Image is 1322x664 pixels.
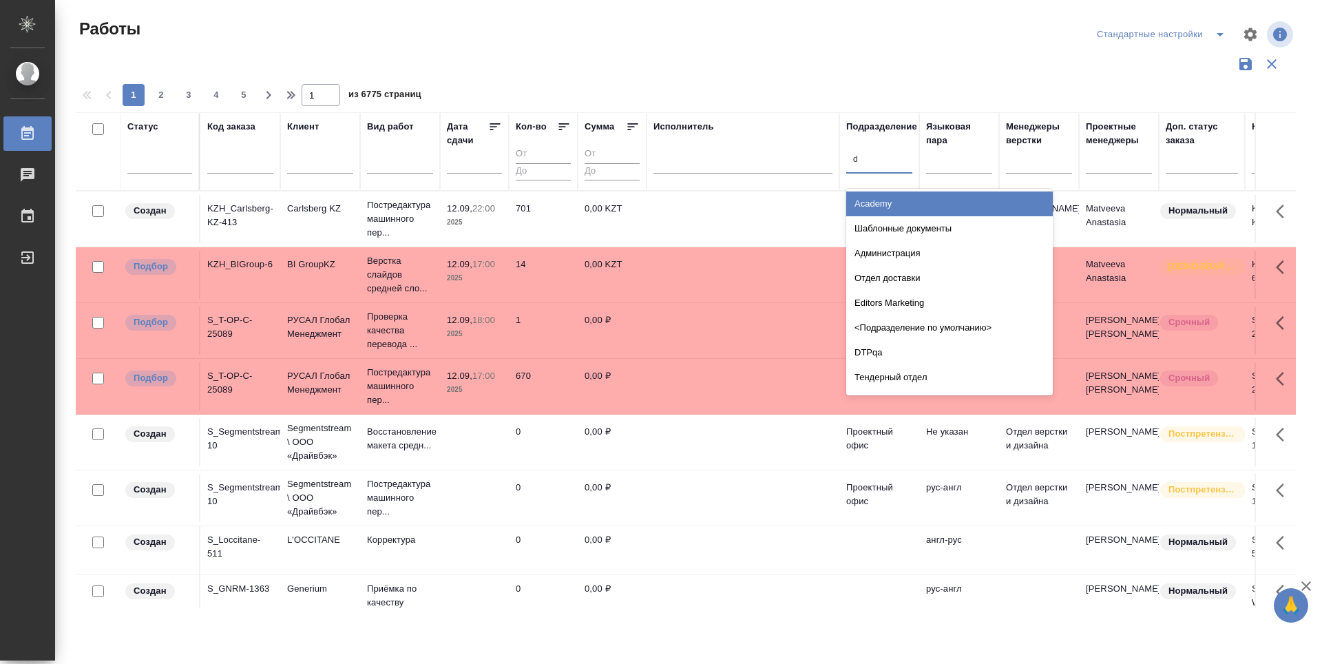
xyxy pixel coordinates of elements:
[1166,120,1238,147] div: Доп. статус заказа
[653,120,714,134] div: Исполнитель
[516,120,547,134] div: Кол-во
[1268,474,1301,507] button: Здесь прячутся важные кнопки
[207,258,273,271] div: KZH_BIGroup-6
[367,533,433,547] p: Корректура
[472,259,495,269] p: 17:00
[287,313,353,341] p: РУСАЛ Глобал Менеджмент
[447,327,502,341] p: 2025
[578,251,647,299] td: 0,00 KZT
[1093,23,1234,45] div: split button
[207,582,273,596] div: S_GNRM-1363
[207,202,273,229] div: KZH_Carlsberg-KZ-413
[846,365,1053,390] div: Тендерный отдел
[509,195,578,243] td: 701
[1079,251,1159,299] td: Matveeva Anastasia
[178,84,200,106] button: 3
[367,366,433,407] p: Постредактура машинного пер...
[846,291,1053,315] div: Editors Marketing
[287,258,353,271] p: BI GroupKZ
[472,315,495,325] p: 18:00
[1232,51,1259,77] button: Сохранить фильтры
[846,340,1053,365] div: DTPqa
[287,582,353,596] p: Generium
[509,251,578,299] td: 14
[578,195,647,243] td: 0,00 KZT
[919,575,999,623] td: рус-англ
[585,120,614,134] div: Сумма
[1268,251,1301,284] button: Здесь прячутся важные кнопки
[207,369,273,397] div: S_T-OP-C-25089
[1168,427,1237,441] p: Постпретензионный
[578,362,647,411] td: 0,00 ₽
[578,418,647,466] td: 0,00 ₽
[207,313,273,341] div: S_T-OP-C-25089
[205,88,227,102] span: 4
[578,474,647,522] td: 0,00 ₽
[1006,481,1072,508] p: Отдел верстки и дизайна
[150,84,172,106] button: 2
[447,216,502,229] p: 2025
[1234,18,1267,51] span: Настроить таблицу
[367,477,433,519] p: Постредактура машинного пер...
[127,120,158,134] div: Статус
[509,418,578,466] td: 0
[1006,425,1072,453] p: Отдел верстки и дизайна
[919,418,999,466] td: Не указан
[1274,588,1308,623] button: 🙏
[1086,120,1152,147] div: Проектные менеджеры
[509,362,578,411] td: 670
[134,315,168,329] p: Подбор
[1268,575,1301,608] button: Здесь прячутся важные кнопки
[233,84,255,106] button: 5
[367,120,414,134] div: Вид работ
[447,383,502,397] p: 2025
[472,371,495,381] p: 17:00
[205,84,227,106] button: 4
[367,310,433,351] p: Проверка качества перевода ...
[1006,202,1072,216] p: [PERSON_NAME]
[367,425,433,453] p: Восстановление макета средн...
[1006,120,1072,147] div: Менеджеры верстки
[447,259,472,269] p: 12.09,
[348,86,421,106] span: из 6775 страниц
[846,216,1053,241] div: Шаблонные документы
[150,88,172,102] span: 2
[134,584,167,598] p: Создан
[1268,526,1301,559] button: Здесь прячутся важные кнопки
[287,120,319,134] div: Клиент
[472,203,495,214] p: 22:00
[1168,260,1237,273] p: [DEMOGRAPHIC_DATA]
[134,483,167,497] p: Создан
[134,427,167,441] p: Создан
[207,533,273,561] div: S_Loccitane-511
[287,202,353,216] p: Carlsberg KZ
[178,88,200,102] span: 3
[134,204,167,218] p: Создан
[839,474,919,522] td: Проектный офис
[287,422,353,463] p: Segmentstream \ ООО «Драйвбэк»
[1168,315,1210,329] p: Срочный
[124,582,192,601] div: Заказ еще не согласован с клиентом, искать исполнителей рано
[207,481,273,508] div: S_Segmentstream-10
[1079,526,1159,574] td: [PERSON_NAME]
[846,120,917,134] div: Подразделение
[367,198,433,240] p: Постредактура машинного пер...
[134,260,168,273] p: Подбор
[1268,307,1301,340] button: Здесь прячутся важные кнопки
[846,241,1053,266] div: Администрация
[578,575,647,623] td: 0,00 ₽
[447,203,472,214] p: 12.09,
[1168,371,1210,385] p: Срочный
[1268,195,1301,228] button: Здесь прячутся важные кнопки
[1259,51,1285,77] button: Сбросить фильтры
[76,18,140,40] span: Работы
[207,120,255,134] div: Код заказа
[1079,195,1159,243] td: Matveeva Anastasia
[1086,313,1152,341] p: [PERSON_NAME], [PERSON_NAME]
[1086,369,1152,397] p: [PERSON_NAME], [PERSON_NAME]
[447,120,488,147] div: Дата сдачи
[846,266,1053,291] div: Отдел доставки
[134,535,167,549] p: Создан
[585,163,640,180] input: До
[926,120,992,147] div: Языковая пара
